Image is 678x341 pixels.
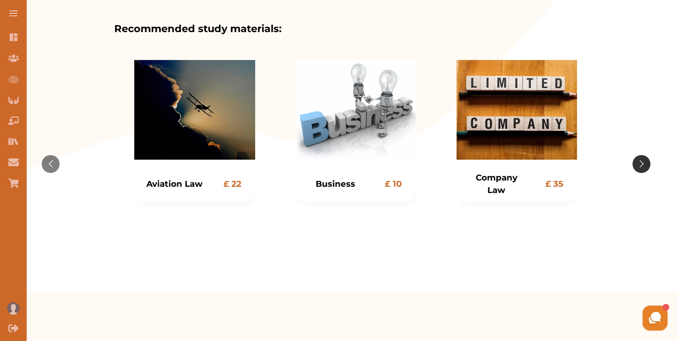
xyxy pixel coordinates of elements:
[456,60,577,268] div: Card: Company Law, Price: £ 35
[305,178,366,190] p: Business
[134,60,255,201] div: Card: Aviation Law, Price: £ 22
[134,60,255,160] img: image
[466,171,527,196] p: Company Law
[134,60,255,268] div: Card: Aviation Law, Price: £ 22
[295,60,416,201] div: Card: Business, Price: £ 10
[456,60,577,201] div: Card: Company Law, Price: £ 35
[456,60,577,160] img: image
[114,21,585,36] p: Recommended study materials:
[220,178,246,190] p: £ 22
[478,303,670,333] iframe: HelpCrunch
[7,302,20,315] img: User profile
[542,178,568,190] p: £ 35
[144,178,205,190] p: Aviation Law
[295,60,416,268] div: Card: Business, Price: £ 10
[295,60,416,160] img: image
[381,178,407,190] p: £ 10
